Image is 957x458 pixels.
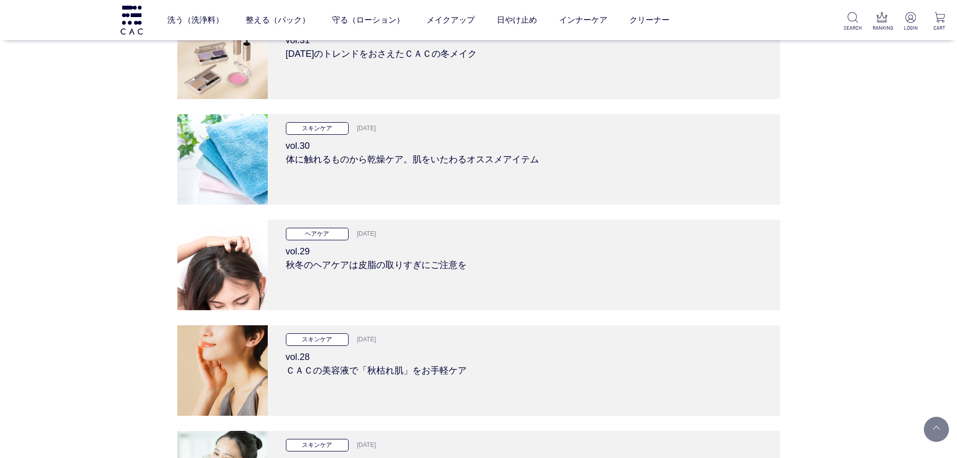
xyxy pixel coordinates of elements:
[873,24,891,32] p: RANKING
[930,24,949,32] p: CART
[901,12,920,32] a: LOGIN
[177,220,780,310] a: 秋冬のヘアケアは皮脂の取過ぎにご注意を ヘアケア [DATE] vol.29秋冬のヘアケアは皮脂の取りすぎにご注意を
[843,24,862,32] p: SEARCH
[901,24,920,32] p: LOGIN
[351,440,376,451] p: [DATE]
[351,123,376,134] p: [DATE]
[177,325,780,416] a: ＣＡＣの美容液で「秋枯れ肌」をお手軽ケア スキンケア [DATE] vol.28ＣＡＣの美容液で「秋枯れ肌」をお手軽ケア
[246,6,310,34] a: 整える（パック）
[177,220,268,310] img: 秋冬のヘアケアは皮脂の取過ぎにご注意を
[427,6,475,34] a: メイクアップ
[286,346,762,378] h3: vol.28 ＣＡＣの美容液で「秋枯れ肌」をお手軽ケア
[286,122,349,135] p: スキンケア
[119,6,144,34] img: logo
[843,12,862,32] a: SEARCH
[167,6,224,34] a: 洗う（洗浄料）
[351,229,376,240] p: [DATE]
[286,333,349,346] p: スキンケア
[629,6,670,34] a: クリーナー
[286,135,762,166] h3: vol.30 体に触れるものから乾燥ケア。肌をいたわるオススメアイテム
[286,228,349,240] p: ヘアケア
[286,240,762,272] h3: vol.29 秋冬のヘアケアは皮脂の取りすぎにご注意を
[177,114,268,205] img: 体に触れるものから乾燥ケア。肌をいたわるオススメアイテム
[351,334,376,345] p: [DATE]
[177,325,268,416] img: ＣＡＣの美容液で「秋枯れ肌」をお手軽ケア
[332,6,404,34] a: 守る（ローション）
[559,6,607,34] a: インナーケア
[177,114,780,205] a: 体に触れるものから乾燥ケア。肌をいたわるオススメアイテム スキンケア [DATE] vol.30体に触れるものから乾燥ケア。肌をいたわるオススメアイテム
[286,439,349,451] p: スキンケア
[497,6,537,34] a: 日やけ止め
[873,12,891,32] a: RANKING
[930,12,949,32] a: CART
